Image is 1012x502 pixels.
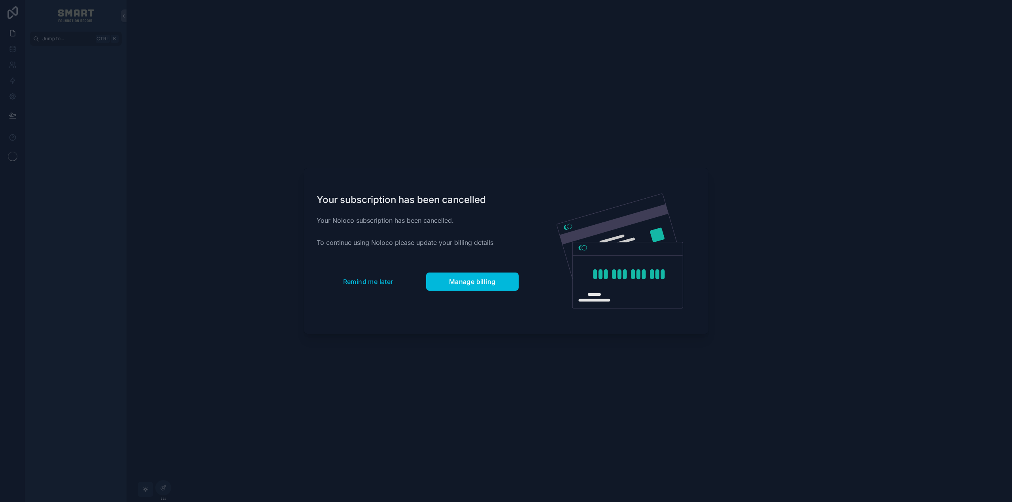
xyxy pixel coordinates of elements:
[317,216,519,225] p: Your Noloco subscription has been cancelled.
[557,194,683,309] img: Credit card illustration
[343,278,393,286] span: Remind me later
[449,278,496,286] span: Manage billing
[317,194,519,206] h1: Your subscription has been cancelled
[426,273,519,291] button: Manage billing
[317,273,420,291] button: Remind me later
[317,238,519,247] p: To continue using Noloco please update your billing details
